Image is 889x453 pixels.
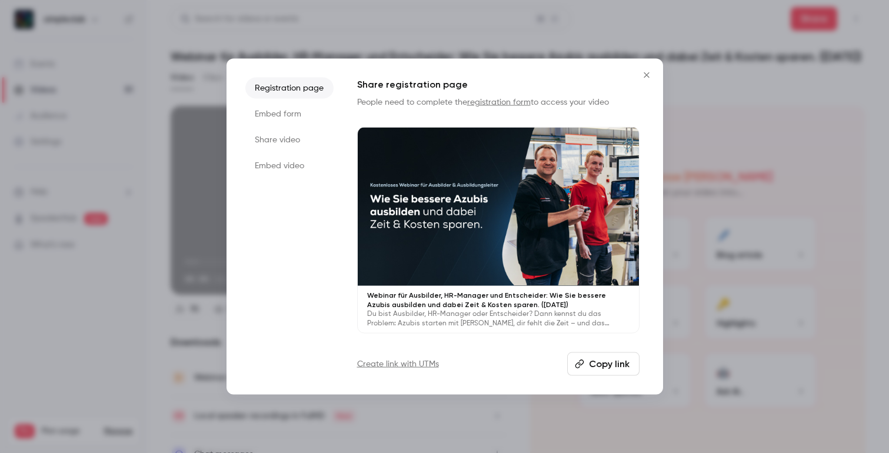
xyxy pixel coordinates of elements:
[367,290,630,309] p: Webinar für Ausbilder, HR-Manager und Entscheider: Wie Sie bessere Azubis ausbilden und dabei Zei...
[245,129,334,151] li: Share video
[357,78,640,92] h1: Share registration page
[367,309,630,328] p: Du bist Ausbilder, HR-Manager oder Entscheider? Dann kennst du das Problem: Azubis starten mit [P...
[567,352,640,375] button: Copy link
[635,64,658,87] button: Close
[357,127,640,334] a: Webinar für Ausbilder, HR-Manager und Entscheider: Wie Sie bessere Azubis ausbilden und dabei Zei...
[357,358,439,369] a: Create link with UTMs
[245,78,334,99] li: Registration page
[245,155,334,176] li: Embed video
[245,104,334,125] li: Embed form
[467,98,531,106] a: registration form
[357,96,640,108] p: People need to complete the to access your video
